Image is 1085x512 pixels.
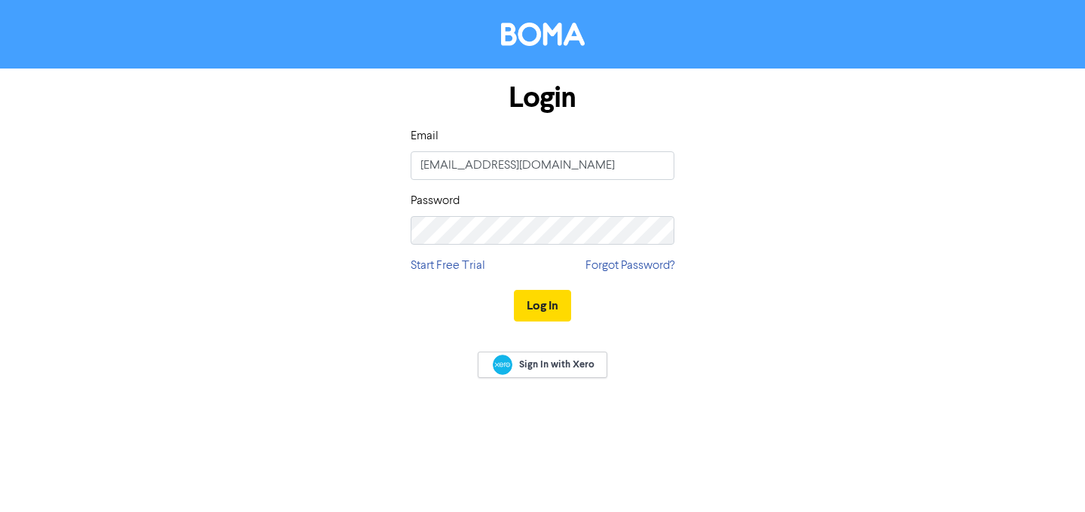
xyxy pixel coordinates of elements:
[411,127,439,145] label: Email
[493,355,512,375] img: Xero logo
[585,257,674,275] a: Forgot Password?
[411,81,674,115] h1: Login
[411,192,460,210] label: Password
[501,23,585,46] img: BOMA Logo
[411,257,485,275] a: Start Free Trial
[519,358,594,371] span: Sign In with Xero
[478,352,607,378] a: Sign In with Xero
[514,290,571,322] button: Log In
